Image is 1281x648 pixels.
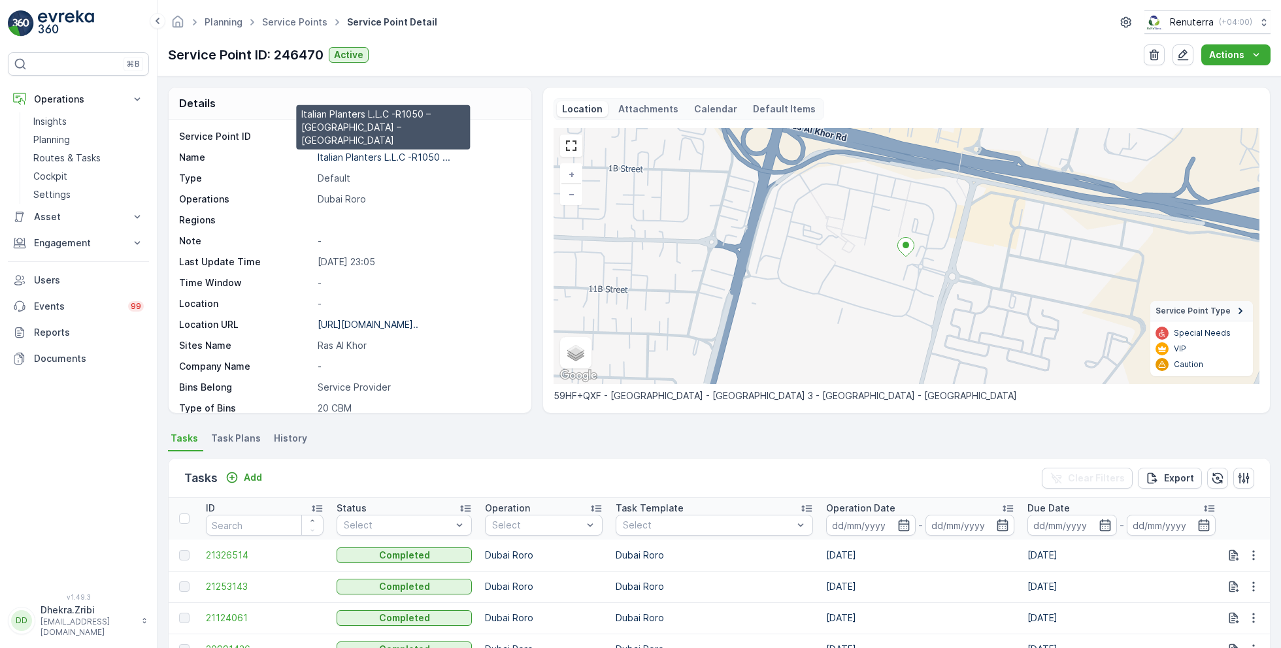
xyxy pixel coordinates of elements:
[1174,344,1186,354] p: VIP
[561,184,581,204] a: Zoom Out
[344,519,452,532] p: Select
[34,274,144,287] p: Users
[34,210,123,223] p: Asset
[206,611,324,624] a: 21124061
[28,131,149,149] a: Planning
[34,93,123,106] p: Operations
[34,326,144,339] p: Reports
[220,470,267,485] button: Add
[820,540,1021,571] td: [DATE]
[1156,306,1231,316] span: Service Point Type
[8,204,149,230] button: Asset
[33,133,70,146] p: Planning
[206,502,215,515] p: ID
[11,610,32,631] div: DD
[1170,16,1214,29] p: Renuterra
[478,540,609,571] td: Dubai Roro
[623,519,793,532] p: Select
[179,613,190,623] div: Toggle Row Selected
[1174,359,1203,370] p: Caution
[826,502,895,515] p: Operation Date
[179,297,312,310] p: Location
[318,360,518,373] p: -
[274,432,307,445] span: History
[41,617,135,638] p: [EMAIL_ADDRESS][DOMAIN_NAME]
[244,471,262,484] p: Add
[337,610,472,626] button: Completed
[179,95,216,111] p: Details
[1027,502,1070,515] p: Due Date
[379,611,430,624] p: Completed
[179,193,312,206] p: Operations
[33,152,101,165] p: Routes & Tasks
[28,112,149,131] a: Insights
[28,186,149,204] a: Settings
[618,103,678,116] p: Attachments
[179,360,312,373] p: Company Name
[379,549,430,562] p: Completed
[1120,517,1124,533] p: -
[179,214,312,227] p: Regions
[184,469,218,487] p: Tasks
[569,188,575,199] span: −
[318,319,418,330] p: [URL][DOMAIN_NAME]..
[34,236,123,250] p: Engagement
[179,402,312,415] p: Type of Bins
[318,276,518,289] p: -
[561,136,581,155] a: View Fullscreen
[337,579,472,594] button: Completed
[1021,602,1222,634] td: [DATE]
[318,255,518,268] p: [DATE] 23:05
[329,47,369,63] button: Active
[179,151,312,164] p: Name
[179,381,312,394] p: Bins Belong
[337,502,367,515] p: Status
[205,16,242,27] a: Planning
[609,602,820,634] td: Dubai Roro
[478,571,609,602] td: Dubai Roro
[131,301,141,312] p: 99
[1042,468,1133,489] button: Clear Filters
[1209,48,1244,61] p: Actions
[127,59,140,69] p: ⌘B
[171,432,198,445] span: Tasks
[561,165,581,184] a: Zoom In
[318,172,518,185] p: Default
[28,167,149,186] a: Cockpit
[826,515,916,536] input: dd/mm/yyyy
[8,267,149,293] a: Users
[179,130,312,143] p: Service Point ID
[318,193,518,206] p: Dubai Roro
[179,255,312,268] p: Last Update Time
[28,149,149,167] a: Routes & Tasks
[33,170,67,183] p: Cockpit
[609,540,820,571] td: Dubai Roro
[8,319,149,346] a: Reports
[301,108,465,147] p: Italian Planters L.L.C -R1050 – [GEOGRAPHIC_DATA] – [GEOGRAPHIC_DATA]
[1021,540,1222,571] td: [DATE]
[337,547,472,563] button: Completed
[8,593,149,601] span: v 1.49.3
[318,297,518,310] p: -
[34,352,144,365] p: Documents
[318,235,518,248] p: -
[211,432,261,445] span: Task Plans
[262,16,327,27] a: Service Points
[8,86,149,112] button: Operations
[206,580,324,593] a: 21253143
[318,381,518,394] p: Service Provider
[8,604,149,638] button: DDDhekra.Zribi[EMAIL_ADDRESS][DOMAIN_NAME]
[179,581,190,592] div: Toggle Row Selected
[41,604,135,617] p: Dhekra.Zribi
[34,300,120,313] p: Events
[171,20,185,31] a: Homepage
[318,402,518,415] p: 20 CBM
[8,346,149,372] a: Documents
[38,10,94,37] img: logo_light-DOdMpM7g.png
[485,502,530,515] p: Operation
[33,115,67,128] p: Insights
[1068,472,1125,485] p: Clear Filters
[609,571,820,602] td: Dubai Roro
[569,169,574,180] span: +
